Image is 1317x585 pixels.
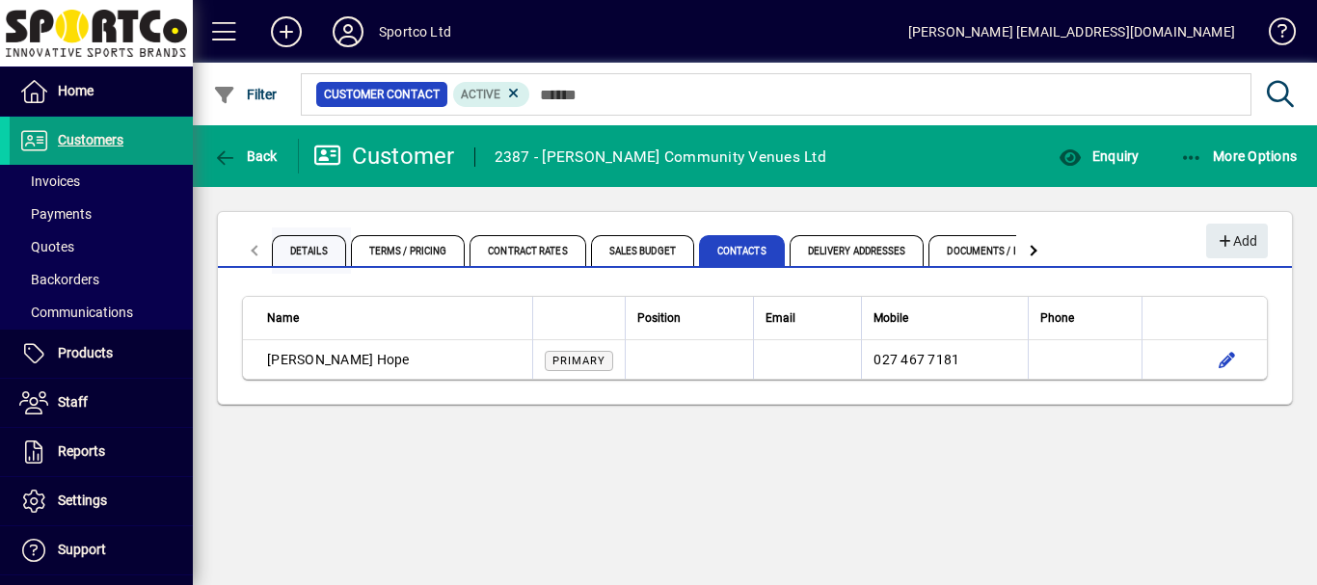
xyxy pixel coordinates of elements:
span: Hope [377,352,410,367]
span: Delivery Addresses [790,235,925,266]
span: Name [267,307,299,329]
div: Mobile [874,307,1016,329]
span: Contract Rates [470,235,585,266]
span: Settings [58,492,107,508]
div: Sportco Ltd [379,16,451,47]
div: Position [637,307,741,329]
span: Active [461,88,500,101]
span: More Options [1180,148,1298,164]
span: Documents / Images [928,235,1067,266]
span: Invoices [19,173,80,189]
button: Add [1206,224,1268,258]
button: More Options [1175,139,1303,173]
button: Enquiry [1054,139,1143,173]
div: Email [766,307,849,329]
a: Invoices [10,165,193,198]
div: Customer [313,141,455,172]
span: Customer Contact [324,85,440,104]
span: Home [58,83,94,98]
span: Enquiry [1059,148,1139,164]
a: Backorders [10,263,193,296]
span: Reports [58,443,105,459]
a: Payments [10,198,193,230]
span: Backorders [19,272,99,287]
button: Edit [1212,344,1243,375]
span: Add [1216,226,1257,257]
span: Mobile [874,307,908,329]
div: Phone [1040,307,1130,329]
a: Home [10,67,193,116]
button: Add [255,14,317,49]
span: Products [58,345,113,360]
span: [PERSON_NAME] [267,352,373,367]
a: Products [10,330,193,378]
a: Quotes [10,230,193,263]
span: Contacts [699,235,785,266]
span: Payments [19,206,92,222]
div: [PERSON_NAME] [EMAIL_ADDRESS][DOMAIN_NAME] [908,16,1235,47]
mat-chip: Activation Status: Active [453,82,530,107]
span: Terms / Pricing [351,235,466,266]
span: Quotes [19,239,74,254]
span: Position [637,307,681,329]
span: Details [272,235,346,266]
span: Sales Budget [591,235,694,266]
app-page-header-button: Back [193,139,299,173]
div: 2387 - [PERSON_NAME] Community Venues Ltd [495,142,826,173]
button: Profile [317,14,379,49]
a: Settings [10,477,193,525]
button: Back [208,139,282,173]
a: Knowledge Base [1254,4,1293,66]
span: Staff [58,394,88,410]
span: Phone [1040,307,1074,329]
span: Primary [552,355,605,367]
span: Communications [19,305,133,320]
span: 027 467 7181 [874,352,959,367]
button: Filter [208,77,282,112]
a: Support [10,526,193,574]
span: Email [766,307,795,329]
a: Communications [10,296,193,329]
a: Staff [10,379,193,427]
a: Reports [10,428,193,476]
span: Support [58,542,106,557]
div: Name [267,307,521,329]
span: Filter [213,87,278,102]
span: Back [213,148,278,164]
span: Customers [58,132,123,147]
